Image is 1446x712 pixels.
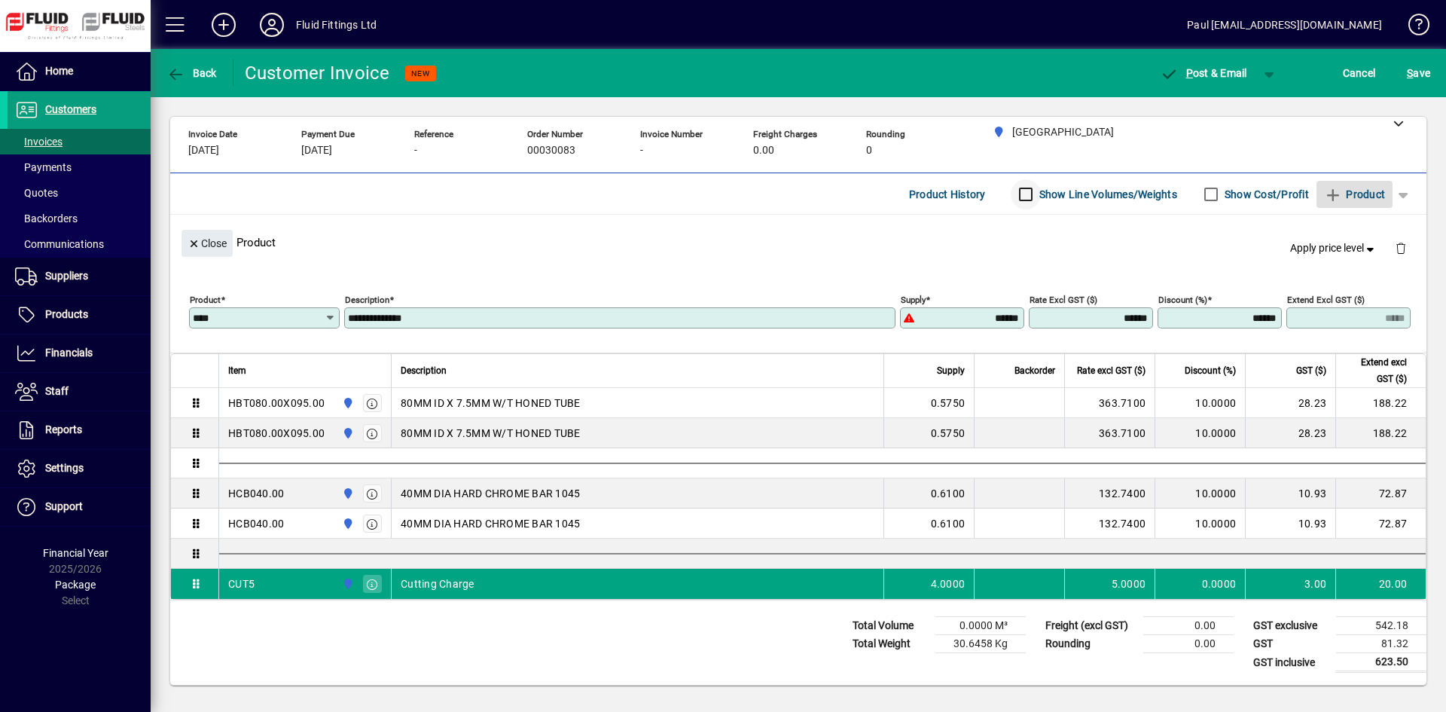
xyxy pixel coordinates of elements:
[188,145,219,157] span: [DATE]
[228,516,284,531] div: HCB040.00
[1336,635,1426,653] td: 81.32
[338,576,355,592] span: AUCKLAND
[248,11,296,38] button: Profile
[8,450,151,487] a: Settings
[15,136,63,148] span: Invoices
[414,145,417,157] span: -
[1036,187,1177,202] label: Show Line Volumes/Weights
[1074,516,1146,531] div: 132.7400
[1074,486,1146,501] div: 132.7400
[15,161,72,173] span: Payments
[931,426,966,441] span: 0.5750
[338,395,355,411] span: AUCKLAND
[170,215,1426,270] div: Product
[937,362,965,379] span: Supply
[931,486,966,501] span: 0.6100
[8,180,151,206] a: Quotes
[1397,3,1427,52] a: Knowledge Base
[1038,617,1143,635] td: Freight (excl GST)
[935,617,1026,635] td: 0.0000 M³
[1336,653,1426,672] td: 623.50
[8,154,151,180] a: Payments
[188,231,227,256] span: Close
[1345,354,1407,387] span: Extend excl GST ($)
[1336,617,1426,635] td: 542.18
[1284,235,1383,262] button: Apply price level
[338,485,355,502] span: AUCKLAND
[411,69,430,78] span: NEW
[1245,418,1335,448] td: 28.23
[8,231,151,257] a: Communications
[845,617,935,635] td: Total Volume
[1074,576,1146,591] div: 5.0000
[45,103,96,115] span: Customers
[200,11,248,38] button: Add
[401,362,447,379] span: Description
[1287,295,1365,305] mat-label: Extend excl GST ($)
[45,423,82,435] span: Reports
[8,129,151,154] a: Invoices
[1335,388,1426,418] td: 188.22
[8,335,151,372] a: Financials
[228,576,255,591] div: CUT5
[1152,60,1255,87] button: Post & Email
[182,230,233,257] button: Close
[1246,617,1336,635] td: GST exclusive
[228,396,325,411] div: HBT080.00X095.00
[640,145,643,157] span: -
[1245,509,1335,539] td: 10.93
[401,486,580,501] span: 40MM DIA HARD CHROME BAR 1045
[1403,60,1434,87] button: Save
[228,362,246,379] span: Item
[55,579,96,591] span: Package
[935,635,1026,653] td: 30.6458 Kg
[1245,569,1335,599] td: 3.00
[178,236,236,249] app-page-header-button: Close
[866,145,872,157] span: 0
[1246,635,1336,653] td: GST
[1290,240,1377,256] span: Apply price level
[401,576,474,591] span: Cutting Charge
[1383,241,1419,255] app-page-header-button: Delete
[45,385,69,397] span: Staff
[1246,653,1336,672] td: GST inclusive
[338,425,355,442] span: AUCKLAND
[296,13,377,37] div: Fluid Fittings Ltd
[338,515,355,532] span: AUCKLAND
[931,576,966,591] span: 4.0000
[1030,295,1097,305] mat-label: Rate excl GST ($)
[1155,418,1245,448] td: 10.0000
[43,547,108,559] span: Financial Year
[931,516,966,531] span: 0.6100
[401,396,581,411] span: 80MM ID X 7.5MM W/T HONED TUBE
[1335,478,1426,509] td: 72.87
[1335,509,1426,539] td: 72.87
[45,462,84,474] span: Settings
[1407,67,1413,79] span: S
[1324,182,1385,206] span: Product
[8,488,151,526] a: Support
[228,426,325,441] div: HBT080.00X095.00
[8,258,151,295] a: Suppliers
[228,486,284,501] div: HCB040.00
[1074,396,1146,411] div: 363.7100
[1407,61,1430,85] span: ave
[1143,617,1234,635] td: 0.00
[1160,67,1247,79] span: ost & Email
[1143,635,1234,653] td: 0.00
[8,206,151,231] a: Backorders
[1222,187,1309,202] label: Show Cost/Profit
[909,182,986,206] span: Product History
[1185,362,1236,379] span: Discount (%)
[903,181,992,208] button: Product History
[166,67,217,79] span: Back
[45,65,73,77] span: Home
[8,296,151,334] a: Products
[45,347,93,359] span: Financials
[1074,426,1146,441] div: 363.7100
[245,61,390,85] div: Customer Invoice
[190,295,221,305] mat-label: Product
[45,308,88,320] span: Products
[527,145,575,157] span: 00030083
[1038,635,1143,653] td: Rounding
